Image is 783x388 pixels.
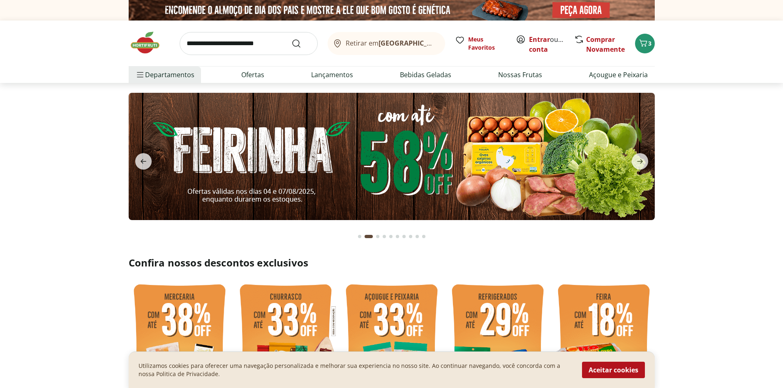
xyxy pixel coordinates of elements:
[468,35,506,52] span: Meus Favoritos
[529,34,566,54] span: ou
[414,227,420,246] button: Go to page 9 from fs-carousel
[135,65,194,85] span: Departamentos
[129,30,170,55] img: Hortifruti
[529,35,574,54] a: Criar conta
[356,227,363,246] button: Go to page 1 from fs-carousel
[363,227,374,246] button: Current page from fs-carousel
[311,70,353,80] a: Lançamentos
[129,256,655,269] h2: Confira nossos descontos exclusivos
[129,93,655,220] img: feira
[346,39,437,47] span: Retirar em
[135,65,145,85] button: Menu
[379,39,517,48] b: [GEOGRAPHIC_DATA]/[GEOGRAPHIC_DATA]
[401,227,407,246] button: Go to page 7 from fs-carousel
[394,227,401,246] button: Go to page 6 from fs-carousel
[328,32,445,55] button: Retirar em[GEOGRAPHIC_DATA]/[GEOGRAPHIC_DATA]
[589,70,648,80] a: Açougue e Peixaria
[241,70,264,80] a: Ofertas
[381,227,388,246] button: Go to page 4 from fs-carousel
[374,227,381,246] button: Go to page 3 from fs-carousel
[400,70,451,80] a: Bebidas Geladas
[582,362,645,378] button: Aceitar cookies
[420,227,427,246] button: Go to page 10 from fs-carousel
[129,153,158,170] button: previous
[635,34,655,53] button: Carrinho
[586,35,625,54] a: Comprar Novamente
[455,35,506,52] a: Meus Favoritos
[388,227,394,246] button: Go to page 5 from fs-carousel
[529,35,550,44] a: Entrar
[498,70,542,80] a: Nossas Frutas
[180,32,318,55] input: search
[291,39,311,48] button: Submit Search
[407,227,414,246] button: Go to page 8 from fs-carousel
[139,362,572,378] p: Utilizamos cookies para oferecer uma navegação personalizada e melhorar sua experiencia no nosso ...
[648,39,651,47] span: 3
[625,153,655,170] button: next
